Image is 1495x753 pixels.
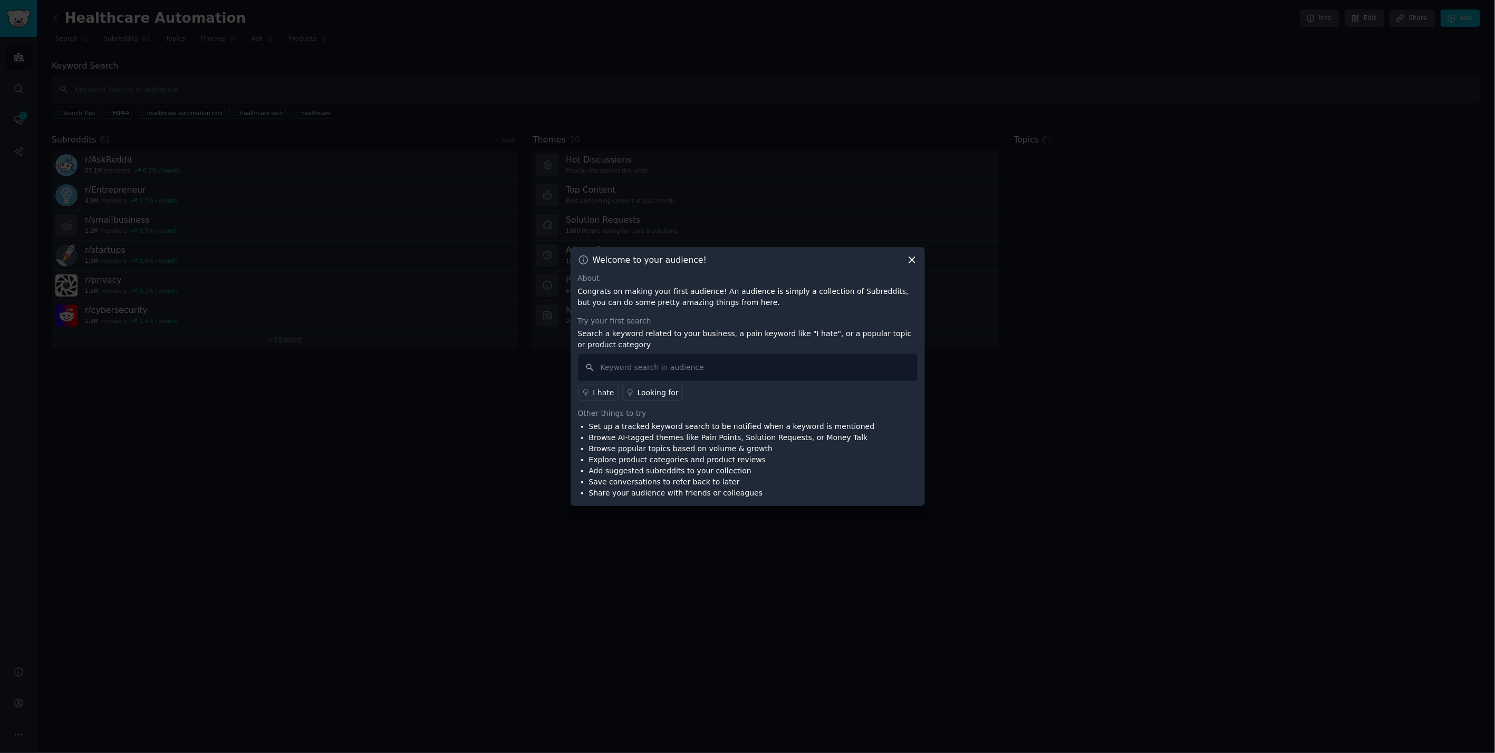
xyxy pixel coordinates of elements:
[578,316,918,327] div: Try your first search
[593,254,707,265] h3: Welcome to your audience!
[578,408,918,419] div: Other things to try
[578,354,918,381] input: Keyword search in audience
[589,432,875,443] li: Browse AI-tagged themes like Pain Points, Solution Requests, or Money Talk
[589,476,875,488] li: Save conversations to refer back to later
[589,421,875,432] li: Set up a tracked keyword search to be notified when a keyword is mentioned
[578,273,918,284] div: About
[622,385,683,401] a: Looking for
[589,443,875,454] li: Browse popular topics based on volume & growth
[578,385,619,401] a: I hate
[578,328,918,350] p: Search a keyword related to your business, a pain keyword like "I hate", or a popular topic or pr...
[638,387,679,398] div: Looking for
[578,286,918,308] p: Congrats on making your first audience! An audience is simply a collection of Subreddits, but you...
[589,465,875,476] li: Add suggested subreddits to your collection
[589,488,875,499] li: Share your audience with friends or colleagues
[589,454,875,465] li: Explore product categories and product reviews
[593,387,614,398] div: I hate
